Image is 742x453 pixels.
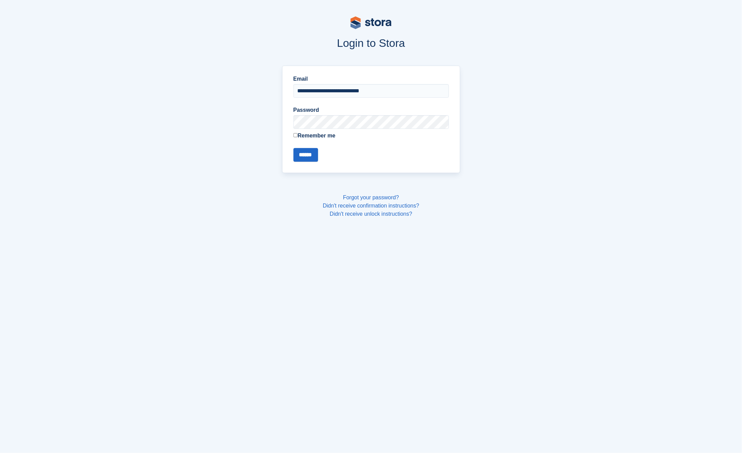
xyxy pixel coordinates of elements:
[330,211,412,217] a: Didn't receive unlock instructions?
[323,203,419,209] a: Didn't receive confirmation instructions?
[343,195,399,200] a: Forgot your password?
[293,132,449,140] label: Remember me
[293,106,449,114] label: Password
[351,16,391,29] img: stora-logo-53a41332b3708ae10de48c4981b4e9114cc0af31d8433b30ea865607fb682f29.svg
[293,75,449,83] label: Email
[293,133,298,137] input: Remember me
[152,37,590,49] h1: Login to Stora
